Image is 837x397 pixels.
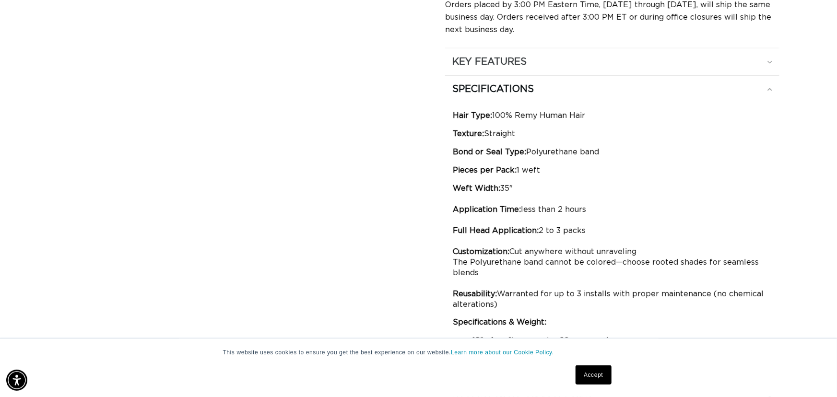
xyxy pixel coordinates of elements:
[445,76,779,103] summary: SPECIFICATIONS
[451,349,554,356] a: Learn more about our Cookie Policy.
[453,227,539,234] strong: Full Head Application:
[789,351,837,397] iframe: Chat Widget
[453,166,517,174] strong: Pieces per Pack:
[453,112,492,119] strong: Hair Type:
[453,185,500,192] strong: Weft Width:
[445,1,771,34] span: Orders placed by 3:00 PM Eastern Time, [DATE] through [DATE], will ship the same business day. Or...
[453,319,546,327] strong: Specifications & Weight:
[453,165,772,175] p: 1 weft
[453,248,509,256] strong: Customization:
[452,56,527,68] h2: KEY FEATURES
[445,48,779,75] summary: KEY FEATURES
[6,370,27,391] div: Accessibility Menu
[453,110,772,121] p: 100% Remy Human Hair
[453,148,526,156] strong: Bond or Seal Type:
[223,348,614,357] p: This website uses cookies to ensure you get the best experience on our website.
[452,83,534,95] h2: SPECIFICATIONS
[453,290,497,298] strong: Reusability:
[453,130,484,138] strong: Texture:
[453,206,521,213] strong: Application Time:
[453,128,772,139] p: Straight
[453,183,772,310] p: 35" less than 2 hours 2 to 3 packs Cut anywhere without unraveling The Polyurethane band cannot b...
[576,365,611,385] a: Accept
[453,147,772,157] p: Polyurethane band
[462,336,772,346] li: 18” - 1 weft per pack - 60g per pack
